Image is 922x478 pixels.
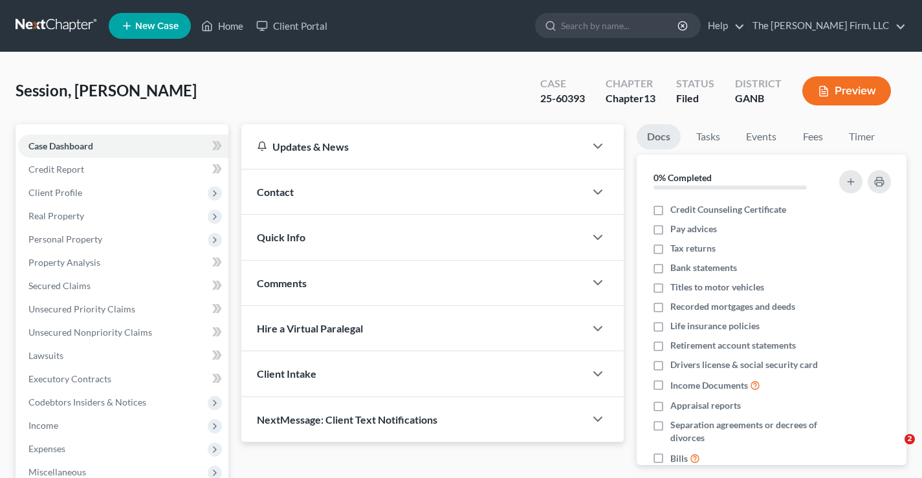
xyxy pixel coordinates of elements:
[670,242,716,255] span: Tax returns
[802,76,891,105] button: Preview
[670,358,818,371] span: Drivers license & social security card
[736,124,787,149] a: Events
[28,350,63,361] span: Lawsuits
[257,140,569,153] div: Updates & News
[561,14,679,38] input: Search by name...
[28,164,84,175] span: Credit Report
[670,379,748,392] span: Income Documents
[670,281,764,294] span: Titles to motor vehicles
[18,367,228,391] a: Executory Contracts
[670,418,828,444] span: Separation agreements or decrees of divorces
[670,223,717,235] span: Pay advices
[18,274,228,298] a: Secured Claims
[16,81,197,100] span: Session, [PERSON_NAME]
[28,210,84,221] span: Real Property
[670,452,688,465] span: Bills
[670,203,786,216] span: Credit Counseling Certificate
[878,434,909,465] iframe: Intercom live chat
[28,327,152,338] span: Unsecured Nonpriority Claims
[670,261,737,274] span: Bank statements
[28,140,93,151] span: Case Dashboard
[18,344,228,367] a: Lawsuits
[735,76,782,91] div: District
[28,280,91,291] span: Secured Claims
[701,14,745,38] a: Help
[195,14,250,38] a: Home
[28,373,111,384] span: Executory Contracts
[735,91,782,106] div: GANB
[637,124,681,149] a: Docs
[18,251,228,274] a: Property Analysis
[257,186,294,198] span: Contact
[135,21,179,31] span: New Case
[250,14,334,38] a: Client Portal
[28,420,58,431] span: Income
[28,257,100,268] span: Property Analysis
[28,443,65,454] span: Expenses
[644,92,655,104] span: 13
[18,321,228,344] a: Unsecured Nonpriority Claims
[839,124,885,149] a: Timer
[28,466,86,477] span: Miscellaneous
[18,135,228,158] a: Case Dashboard
[670,320,760,332] span: Life insurance policies
[257,277,307,289] span: Comments
[606,91,655,106] div: Chapter
[257,413,437,426] span: NextMessage: Client Text Notifications
[746,14,906,38] a: The [PERSON_NAME] Firm, LLC
[670,339,796,352] span: Retirement account statements
[653,172,712,183] strong: 0% Completed
[18,298,228,321] a: Unsecured Priority Claims
[257,367,316,380] span: Client Intake
[28,187,82,198] span: Client Profile
[792,124,833,149] a: Fees
[28,234,102,244] span: Personal Property
[257,231,305,243] span: Quick Info
[905,434,915,444] span: 2
[676,91,714,106] div: Filed
[257,322,363,334] span: Hire a Virtual Paralegal
[28,303,135,314] span: Unsecured Priority Claims
[540,76,585,91] div: Case
[670,300,795,313] span: Recorded mortgages and deeds
[28,397,146,407] span: Codebtors Insiders & Notices
[540,91,585,106] div: 25-60393
[606,76,655,91] div: Chapter
[18,158,228,181] a: Credit Report
[676,76,714,91] div: Status
[670,399,741,412] span: Appraisal reports
[686,124,730,149] a: Tasks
